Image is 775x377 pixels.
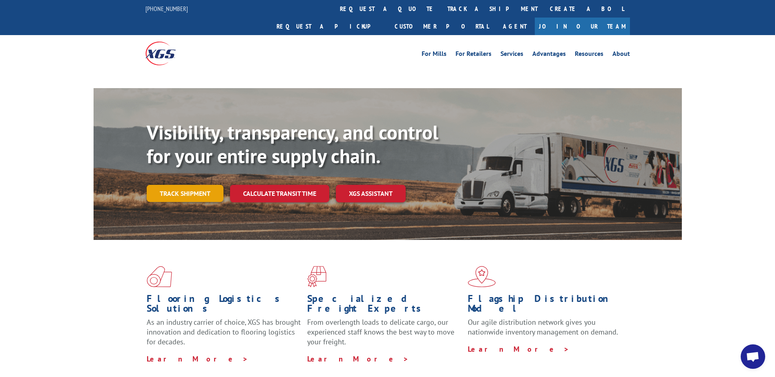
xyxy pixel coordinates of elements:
[147,266,172,287] img: xgs-icon-total-supply-chain-intelligence-red
[147,120,438,169] b: Visibility, transparency, and control for your entire supply chain.
[147,294,301,317] h1: Flooring Logistics Solutions
[468,294,622,317] h1: Flagship Distribution Model
[389,18,495,35] a: Customer Portal
[575,51,603,60] a: Resources
[145,4,188,13] a: [PHONE_NUMBER]
[307,317,462,354] p: From overlength loads to delicate cargo, our experienced staff knows the best way to move your fr...
[468,266,496,287] img: xgs-icon-flagship-distribution-model-red
[147,354,248,364] a: Learn More >
[500,51,523,60] a: Services
[612,51,630,60] a: About
[307,354,409,364] a: Learn More >
[532,51,566,60] a: Advantages
[468,317,618,337] span: Our agile distribution network gives you nationwide inventory management on demand.
[741,344,765,369] div: Open chat
[336,185,406,202] a: XGS ASSISTANT
[307,294,462,317] h1: Specialized Freight Experts
[147,185,223,202] a: Track shipment
[147,317,301,346] span: As an industry carrier of choice, XGS has brought innovation and dedication to flooring logistics...
[230,185,329,202] a: Calculate transit time
[422,51,447,60] a: For Mills
[270,18,389,35] a: Request a pickup
[495,18,535,35] a: Agent
[456,51,491,60] a: For Retailers
[307,266,326,287] img: xgs-icon-focused-on-flooring-red
[468,344,570,354] a: Learn More >
[535,18,630,35] a: Join Our Team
